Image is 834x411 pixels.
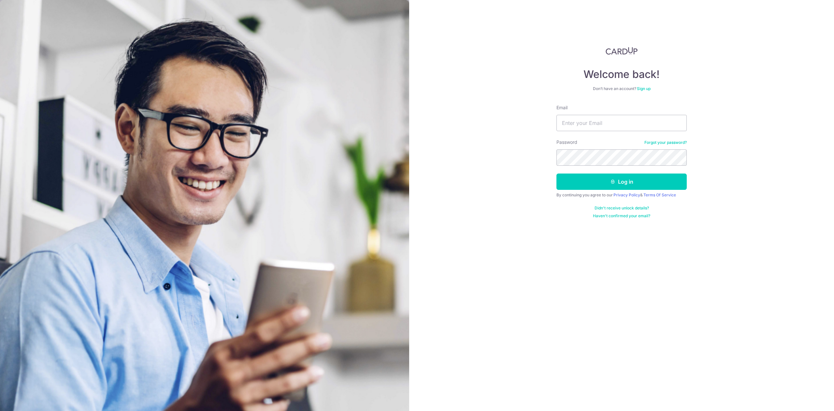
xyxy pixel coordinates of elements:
a: Privacy Policy [613,192,640,197]
a: Forgot your password? [644,140,687,145]
h4: Welcome back! [556,68,687,81]
label: Password [556,139,577,145]
a: Terms Of Service [643,192,676,197]
button: Log in [556,174,687,190]
a: Sign up [637,86,651,91]
a: Haven't confirmed your email? [593,213,650,219]
input: Enter your Email [556,115,687,131]
label: Email [556,104,568,111]
div: By continuing you agree to our & [556,192,687,198]
div: Don’t have an account? [556,86,687,91]
img: CardUp Logo [606,47,638,55]
a: Didn't receive unlock details? [595,205,649,211]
